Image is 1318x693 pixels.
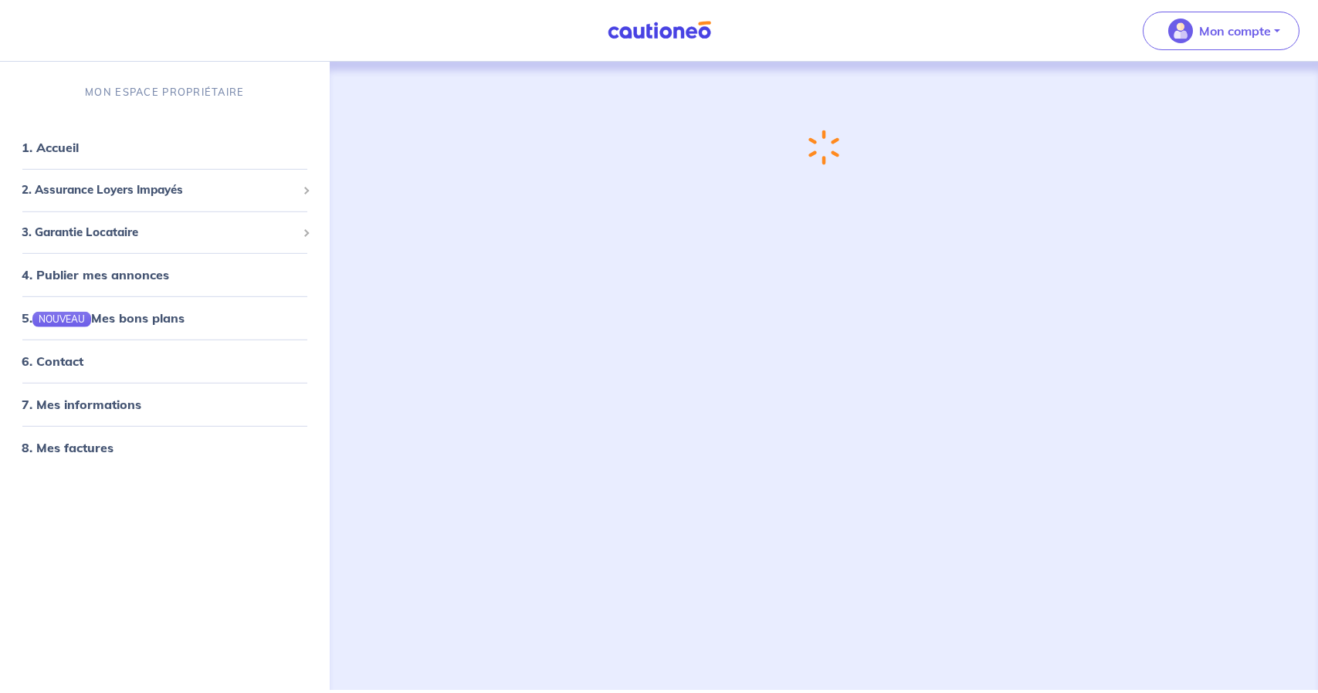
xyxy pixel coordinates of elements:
[6,389,324,420] div: 7. Mes informations
[801,124,847,171] img: loading-spinner
[6,132,324,163] div: 1. Accueil
[1199,22,1271,40] p: Mon compte
[22,440,114,455] a: 8. Mes factures
[22,267,169,282] a: 4. Publier mes annonces
[6,259,324,290] div: 4. Publier mes annonces
[6,303,324,333] div: 5.NOUVEAUMes bons plans
[6,218,324,248] div: 3. Garantie Locataire
[1168,19,1193,43] img: illu_account_valid_menu.svg
[601,21,717,40] img: Cautioneo
[1143,12,1299,50] button: illu_account_valid_menu.svgMon compte
[22,224,296,242] span: 3. Garantie Locataire
[6,175,324,205] div: 2. Assurance Loyers Impayés
[22,353,83,369] a: 6. Contact
[22,140,79,155] a: 1. Accueil
[6,346,324,377] div: 6. Contact
[22,181,296,199] span: 2. Assurance Loyers Impayés
[6,432,324,463] div: 8. Mes factures
[22,397,141,412] a: 7. Mes informations
[22,310,185,326] a: 5.NOUVEAUMes bons plans
[85,85,244,100] p: MON ESPACE PROPRIÉTAIRE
